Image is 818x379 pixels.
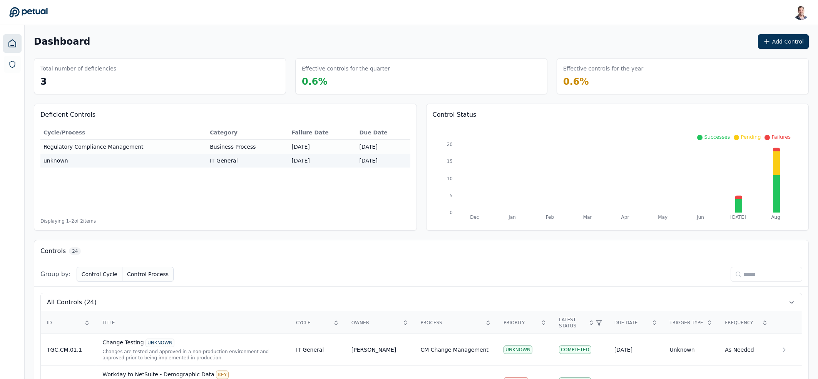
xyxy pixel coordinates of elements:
[356,140,410,154] td: [DATE]
[102,371,284,379] div: Workday to NetSuite - Demographic Data
[102,339,284,347] div: Change Testing
[77,267,122,282] button: Control Cycle
[658,215,667,220] tspan: May
[614,320,657,326] div: Due Date
[421,320,492,326] div: Process
[146,339,174,347] div: UNKNOWN
[563,76,589,87] span: 0.6 %
[40,247,66,256] h3: Controls
[207,154,288,168] td: IT General
[583,215,592,220] tspan: Mar
[696,215,704,220] tspan: Jun
[563,65,643,72] h3: Effective controls for the year
[288,140,356,154] td: [DATE]
[450,193,453,198] tspan: 5
[421,346,489,354] div: CM Change Management
[793,5,809,20] img: Snir Kodesh
[433,110,803,119] h3: Control Status
[302,65,390,72] h3: Effective controls for the quarter
[545,215,554,220] tspan: Feb
[47,346,90,354] div: TGC.CM.01.1
[122,267,174,282] button: Control Process
[34,35,90,48] h1: Dashboard
[719,334,774,366] td: As Needed
[771,134,791,140] span: Failures
[47,298,97,307] span: All Controls (24)
[40,218,96,224] span: Displaying 1– 2 of 2 items
[40,126,207,140] th: Cycle/Process
[207,140,288,154] td: Business Process
[102,320,284,326] div: Title
[559,345,591,354] div: Completed
[447,142,452,147] tspan: 20
[288,154,356,168] td: [DATE]
[9,7,48,18] a: Go to Dashboard
[356,154,410,168] td: [DATE]
[704,134,730,140] span: Successes
[3,34,22,53] a: Dashboard
[290,334,345,366] td: IT General
[508,215,515,220] tspan: Jan
[730,215,746,220] tspan: [DATE]
[504,320,547,326] div: Priority
[725,320,768,326] div: Frequency
[288,126,356,140] th: Failure Date
[47,320,90,326] div: ID
[4,56,21,73] a: SOC
[504,345,532,354] div: UNKNOWN
[559,317,602,329] div: Latest Status
[614,346,657,354] div: [DATE]
[447,159,452,164] tspan: 15
[741,134,761,140] span: Pending
[771,215,780,220] tspan: Aug
[670,320,713,326] div: Trigger Type
[40,65,116,72] h3: Total number of deficiencies
[356,126,410,140] th: Due Date
[40,110,410,119] h3: Deficient Controls
[447,176,452,181] tspan: 10
[351,320,408,326] div: Owner
[758,34,809,49] button: Add Control
[351,346,396,354] div: [PERSON_NAME]
[40,76,47,87] span: 3
[69,247,81,255] span: 24
[216,371,229,379] div: KEY
[40,270,70,279] span: Group by:
[296,320,339,326] div: Cycle
[450,210,453,215] tspan: 0
[102,349,284,361] div: Changes are tested and approved in a non-production environment and approved prior to being imple...
[470,215,479,220] tspan: Dec
[41,293,802,312] button: All Controls (24)
[302,76,328,87] span: 0.6 %
[40,140,207,154] td: Regulatory Compliance Management
[664,334,719,366] td: Unknown
[207,126,288,140] th: Category
[621,215,629,220] tspan: Apr
[40,154,207,168] td: unknown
